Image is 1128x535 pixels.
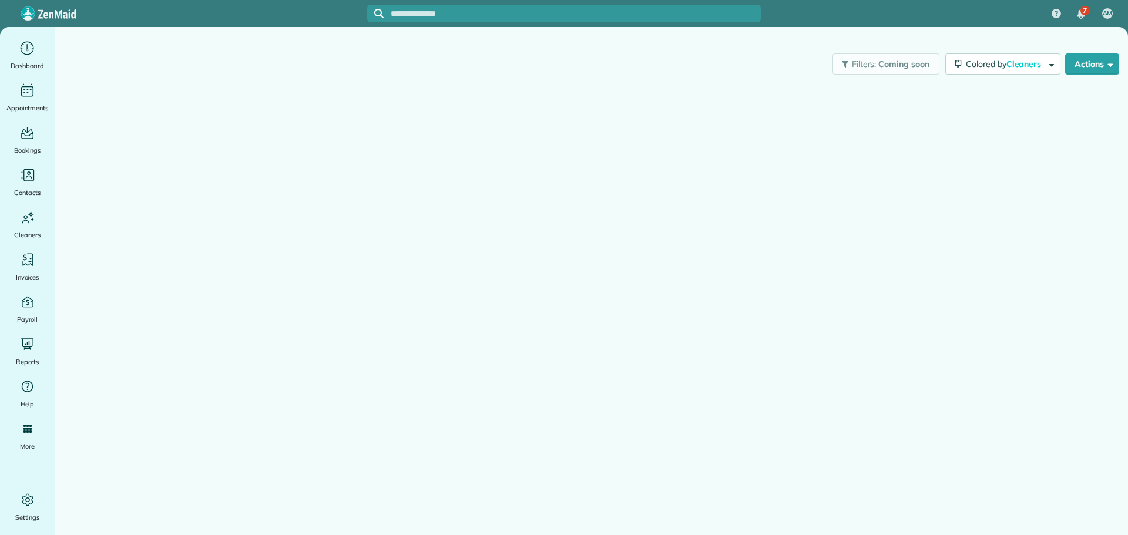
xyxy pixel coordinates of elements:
[1103,9,1113,18] span: AM
[852,59,877,69] span: Filters:
[6,102,49,114] span: Appointments
[11,60,44,72] span: Dashboard
[367,9,384,18] button: Focus search
[1069,1,1093,27] div: 7 unread notifications
[5,377,50,410] a: Help
[20,440,35,452] span: More
[17,314,38,325] span: Payroll
[16,356,39,368] span: Reports
[374,9,384,18] svg: Focus search
[5,250,50,283] a: Invoices
[14,229,41,241] span: Cleaners
[5,166,50,198] a: Contacts
[1006,59,1043,69] span: Cleaners
[5,123,50,156] a: Bookings
[878,59,930,69] span: Coming soon
[14,187,41,198] span: Contacts
[16,271,39,283] span: Invoices
[21,398,35,410] span: Help
[5,208,50,241] a: Cleaners
[966,59,1045,69] span: Colored by
[945,53,1060,75] button: Colored byCleaners
[15,512,40,523] span: Settings
[5,39,50,72] a: Dashboard
[5,335,50,368] a: Reports
[14,144,41,156] span: Bookings
[5,490,50,523] a: Settings
[5,81,50,114] a: Appointments
[1065,53,1119,75] button: Actions
[1083,6,1087,15] span: 7
[5,292,50,325] a: Payroll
